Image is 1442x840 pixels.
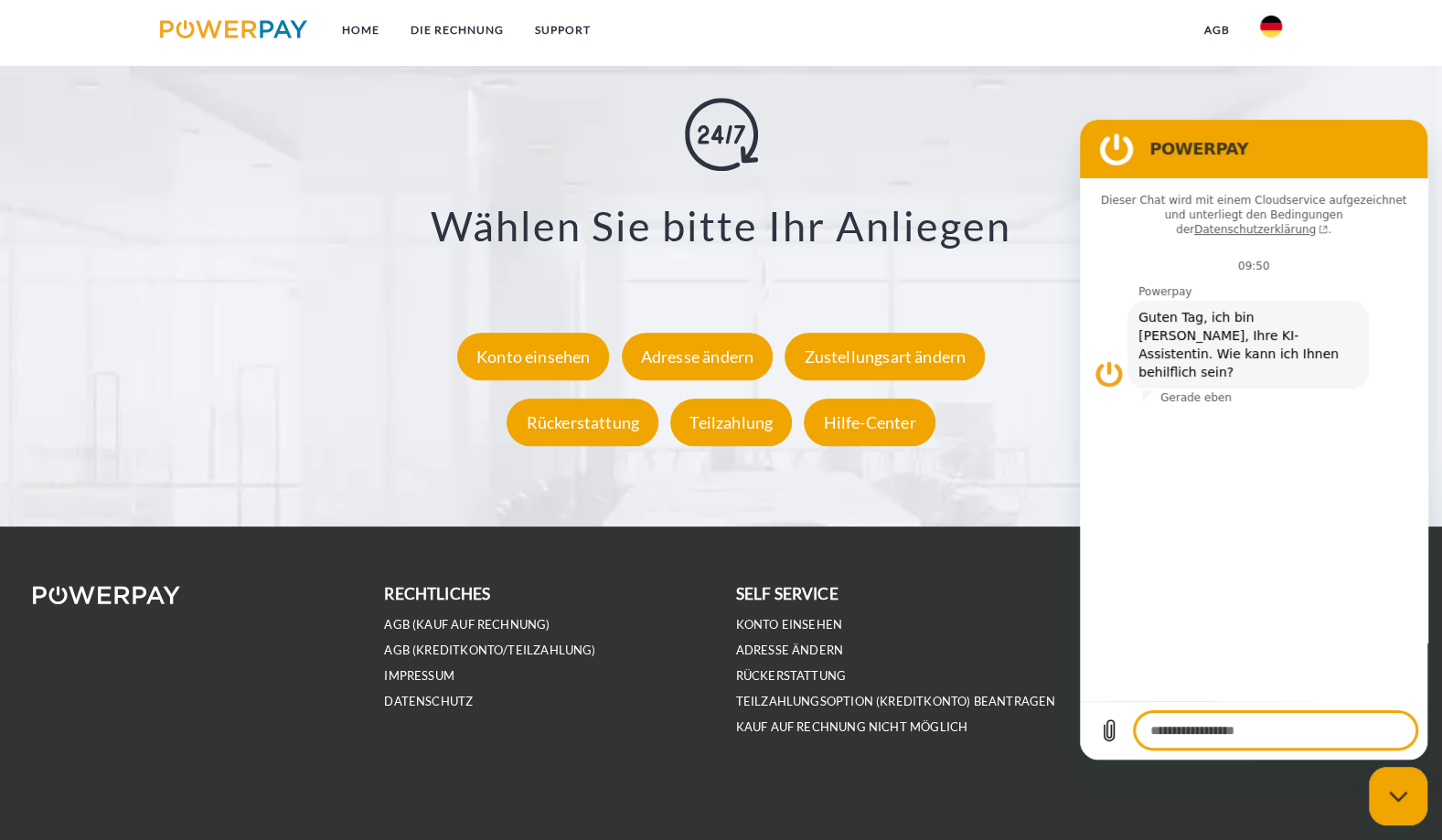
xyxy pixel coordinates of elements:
[519,14,606,47] a: SUPPORT
[384,668,454,684] a: IMPRESSUM
[736,617,843,633] a: Konto einsehen
[326,14,395,47] a: Home
[736,719,968,735] a: Kauf auf Rechnung nicht möglich
[384,617,550,633] a: AGB (Kauf auf Rechnung)
[507,399,658,446] div: Rückerstattung
[617,346,778,367] a: Adresse ändern
[502,412,663,432] a: Rückerstattung
[1260,16,1282,37] img: de
[1080,120,1427,760] iframe: Messaging-Fenster
[736,694,1056,709] a: Teilzahlungsoption (KREDITKONTO) beantragen
[1369,767,1427,825] iframe: Schaltfläche zum Öffnen des Messaging-Fensters; Konversation läuft
[622,333,774,380] div: Adresse ändern
[736,643,844,658] a: Adresse ändern
[33,586,180,604] img: logo-powerpay-white.svg
[736,668,847,684] a: Rückerstattung
[453,346,614,367] a: Konto einsehen
[799,412,939,432] a: Hilfe-Center
[685,98,758,171] img: online-shopping.svg
[160,20,307,38] img: logo-powerpay.svg
[95,200,1347,251] h3: Wählen Sie bitte Ihr Anliegen
[384,694,473,709] a: DATENSCHUTZ
[785,333,985,380] div: Zustellungsart ändern
[384,643,595,658] a: AGB (Kreditkonto/Teilzahlung)
[1188,14,1244,47] a: agb
[736,584,838,603] b: self service
[670,399,792,446] div: Teilzahlung
[384,584,490,603] b: rechtliches
[457,333,610,380] div: Konto einsehen
[666,412,796,432] a: Teilzahlung
[804,399,935,446] div: Hilfe-Center
[395,14,519,47] a: DIE RECHNUNG
[780,346,989,367] a: Zustellungsart ändern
